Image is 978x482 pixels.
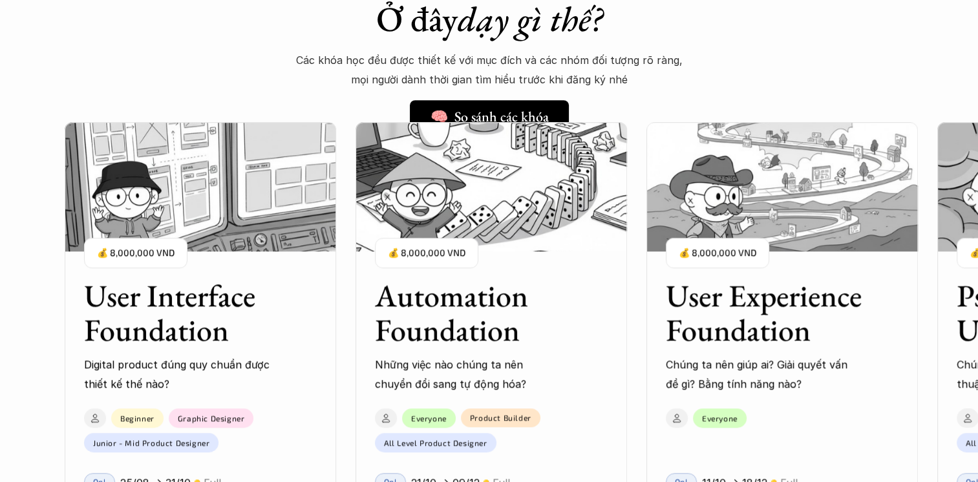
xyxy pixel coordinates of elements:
[295,50,683,90] p: Các khóa học đều được thiết kế với mục đích và các nhóm đối tượng rõ ràng, mọi người dành thời gi...
[84,355,271,394] p: Digital product đúng quy chuẩn được thiết kế thế nào?
[410,100,569,134] a: 🧠 So sánh các khóa
[470,413,531,422] p: Product Builder
[411,413,447,422] p: Everyone
[93,437,209,446] p: Junior - Mid Product Designer
[375,278,575,347] h3: Automation Foundation
[666,355,853,394] p: Chúng ta nên giúp ai? Giải quyết vấn đề gì? Bằng tính năng nào?
[679,244,756,262] p: 💰 8,000,000 VND
[384,437,487,446] p: All Level Product Designer
[388,244,465,262] p: 💰 8,000,000 VND
[84,278,284,347] h3: User Interface Foundation
[178,413,245,422] p: Graphic Designer
[120,413,154,422] p: Beginner
[431,109,549,125] h5: 🧠 So sánh các khóa
[375,355,562,394] p: Những việc nào chúng ta nên chuyển đổi sang tự động hóa?
[702,413,738,422] p: Everyone
[97,244,175,262] p: 💰 8,000,000 VND
[666,278,866,347] h3: User Experience Foundation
